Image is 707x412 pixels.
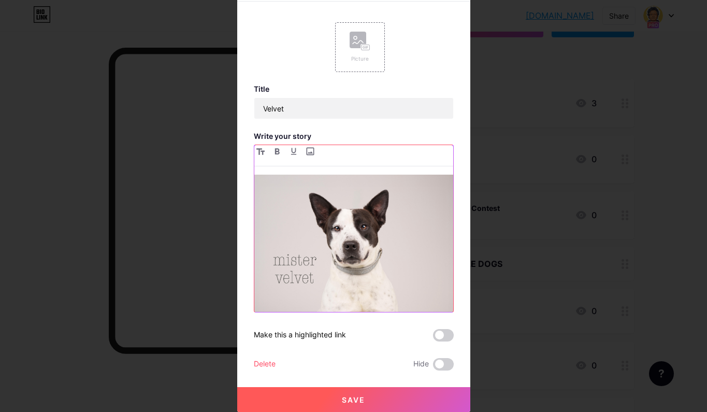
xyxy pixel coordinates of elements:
span: Hide [413,358,429,371]
div: Picture [350,55,370,63]
input: Title [254,98,453,119]
h3: Title [254,84,454,93]
h3: Write your story [254,132,454,140]
button: Save [237,387,470,412]
div: Delete [254,358,276,371]
span: Save [342,395,365,404]
div: Make this a highlighted link [254,329,346,342]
